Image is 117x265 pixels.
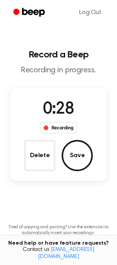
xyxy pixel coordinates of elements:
a: Beep [8,5,52,20]
div: Recording [40,122,78,134]
p: Recording in progress. [6,66,111,75]
span: 0:28 [43,101,74,118]
h1: Record a Beep [6,50,111,59]
a: Log Out [71,3,109,22]
button: Delete Audio Record [24,140,55,171]
span: Contact us [5,247,112,260]
a: [EMAIL_ADDRESS][DOMAIN_NAME] [38,247,94,260]
button: Save Audio Record [62,140,93,171]
p: Tired of copying and pasting? Use the extension to automatically insert your recordings. [6,224,111,236]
